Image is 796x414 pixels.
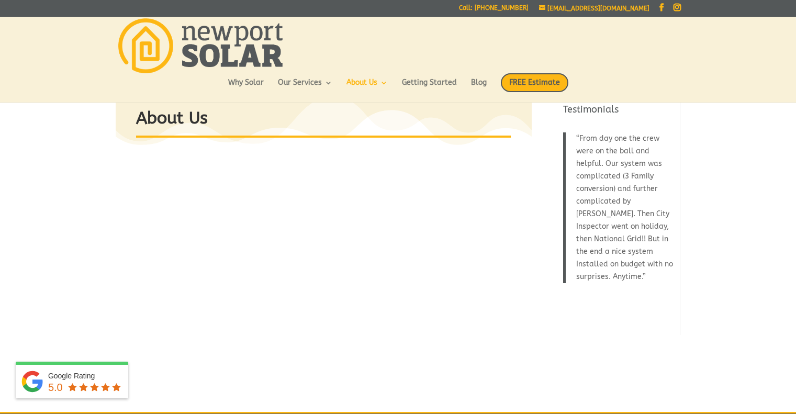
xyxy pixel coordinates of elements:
a: Call: [PHONE_NUMBER] [459,5,529,16]
a: FREE Estimate [501,73,568,103]
strong: About Us [136,108,208,128]
span: 5.0 [48,382,63,393]
a: Getting Started [402,79,457,97]
a: About Us [346,79,388,97]
a: [EMAIL_ADDRESS][DOMAIN_NAME] [539,5,649,12]
div: Google Rating [48,371,123,381]
h4: Testimonials [563,103,674,121]
a: Why Solar [228,79,264,97]
span: FREE Estimate [501,73,568,92]
span: From day one the crew were on the ball and helpful. Our system was complicated (3 Family conversi... [576,134,673,281]
a: Our Services [278,79,332,97]
img: Newport Solar | Solar Energy Optimized. [118,18,283,73]
a: Blog [471,79,487,97]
